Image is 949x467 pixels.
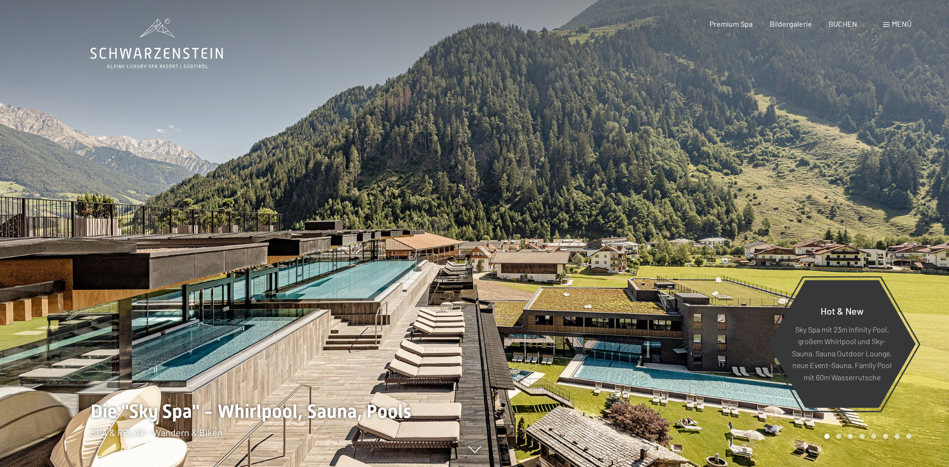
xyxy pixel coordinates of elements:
span: Menü [892,19,912,28]
div: Carousel Page 5 [871,434,876,439]
p: Sky Spa mit 23m Infinity Pool, großem Whirlpool und Sky-Sauna, Sauna Outdoor Lounge, neue Event-S... [791,323,893,383]
div: Carousel Page 7 [895,434,900,439]
a: Bildergalerie [770,19,812,28]
div: Carousel Page 8 [906,434,912,439]
div: Carousel Page 6 [883,434,888,439]
div: Carousel Page 1 (Current Slide) [824,434,829,439]
div: Carousel Pagination [821,434,912,439]
span: Hot & New [821,305,864,316]
a: Hot & New Sky Spa mit 23m Infinity Pool, großem Whirlpool und Sky-Sauna, Sauna Outdoor Lounge, ne... [768,279,916,408]
div: Carousel Page 2 [836,434,841,439]
div: Carousel Page 4 [859,434,865,439]
div: Carousel Page 3 [848,434,853,439]
a: Premium Spa [710,19,753,28]
a: BUCHEN [829,19,857,28]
